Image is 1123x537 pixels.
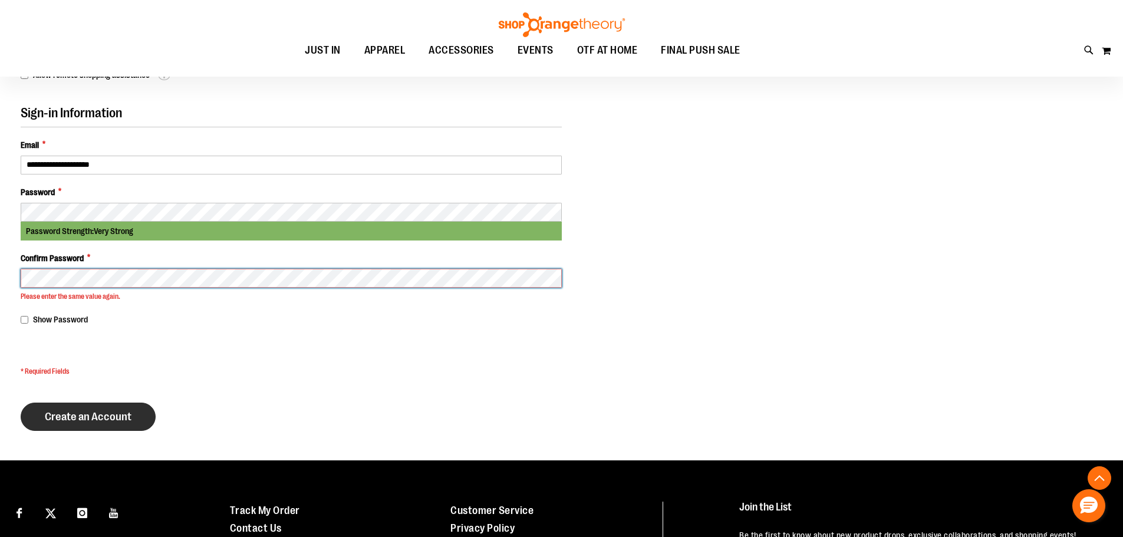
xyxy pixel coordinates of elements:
[649,37,752,64] a: FINAL PUSH SALE
[364,37,406,64] span: APPAREL
[21,403,156,431] button: Create an Account
[21,292,562,302] div: Please enter the same value again.
[429,37,494,64] span: ACCESSORIES
[565,37,650,64] a: OTF AT HOME
[21,186,55,198] span: Password
[305,37,341,64] span: JUST IN
[21,222,562,241] div: Password Strength:
[506,37,565,64] a: EVENTS
[450,505,533,516] a: Customer Service
[41,502,61,522] a: Visit our X page
[33,70,150,80] span: Allow remote shopping assistance
[45,508,56,519] img: Twitter
[72,502,93,522] a: Visit our Instagram page
[21,367,562,377] span: * Required Fields
[417,37,506,64] a: ACCESSORIES
[577,37,638,64] span: OTF AT HOME
[21,139,39,151] span: Email
[21,252,84,264] span: Confirm Password
[33,315,88,324] span: Show Password
[104,502,124,522] a: Visit our Youtube page
[1072,489,1105,522] button: Hello, have a question? Let’s chat.
[45,410,131,423] span: Create an Account
[230,505,300,516] a: Track My Order
[1088,466,1111,490] button: Back To Top
[230,522,282,534] a: Contact Us
[497,12,627,37] img: Shop Orangetheory
[518,37,554,64] span: EVENTS
[661,37,740,64] span: FINAL PUSH SALE
[9,502,29,522] a: Visit our Facebook page
[293,37,353,64] a: JUST IN
[450,522,515,534] a: Privacy Policy
[353,37,417,64] a: APPAREL
[739,502,1096,523] h4: Join the List
[94,226,133,236] span: Very Strong
[21,106,122,120] span: Sign-in Information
